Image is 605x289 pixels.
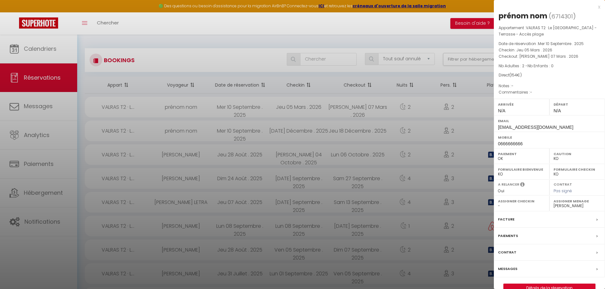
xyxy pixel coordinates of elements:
span: 154 [511,72,517,78]
label: Formulaire Checkin [554,166,601,173]
label: Mobile [498,134,601,141]
p: Date de réservation : [499,41,600,47]
button: Ouvrir le widget de chat LiveChat [5,3,24,22]
span: Nb Enfants : 0 [528,63,554,69]
label: Email [498,118,601,124]
iframe: Chat [578,260,600,284]
label: Contrat [498,249,516,256]
label: Assigner Menage [554,198,601,204]
span: [EMAIL_ADDRESS][DOMAIN_NAME] [498,125,573,130]
span: Jeu 05 Mars . 2026 [516,47,552,53]
label: Messages [498,266,517,272]
label: A relancer [498,182,519,187]
span: - [511,83,514,89]
label: Assigner Checkin [498,198,545,204]
span: ( €) [509,72,522,78]
div: prénom nom [499,11,547,21]
label: Contrat [554,182,572,186]
span: N/A [554,108,561,113]
i: Sélectionner OUI si vous souhaiter envoyer les séquences de messages post-checkout [520,182,525,189]
div: Direct [499,72,600,78]
p: Checkout : [499,53,600,60]
span: 0666666666 [498,141,523,146]
span: [PERSON_NAME] 07 Mars . 2026 [519,54,578,59]
p: Checkin : [499,47,600,53]
span: Mer 10 Septembre . 2025 [538,41,584,46]
label: Arrivée [498,101,545,108]
label: Formulaire Bienvenue [498,166,545,173]
span: Pas signé [554,188,572,194]
label: Caution [554,151,601,157]
label: Paiements [498,233,518,239]
span: ( ) [549,12,576,21]
span: - [530,89,532,95]
span: VALRAS T2 · Le [GEOGRAPHIC_DATA] - Terrasse - Accès plage [499,25,597,37]
span: Nb Adultes : 2 - [499,63,554,69]
label: Paiement [498,151,545,157]
span: 6714301 [551,12,573,20]
label: Départ [554,101,601,108]
p: Commentaires : [499,89,600,95]
p: Notes : [499,83,600,89]
span: N/A [498,108,505,113]
div: x [494,3,600,11]
label: Facture [498,216,514,223]
p: Appartement : [499,25,600,37]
